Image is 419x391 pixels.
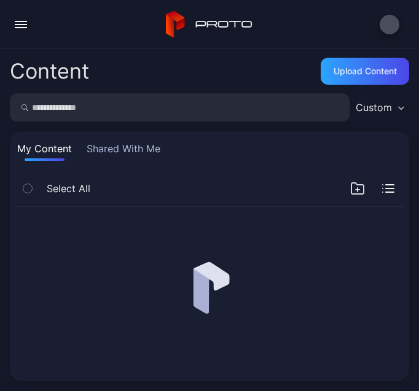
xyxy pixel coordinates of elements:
div: Upload Content [334,66,397,76]
span: Select All [47,181,90,196]
button: Upload Content [321,58,409,85]
button: Custom [350,93,409,122]
div: Custom [356,101,392,114]
button: My Content [15,141,74,161]
button: Shared With Me [84,141,163,161]
div: Content [10,61,89,82]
